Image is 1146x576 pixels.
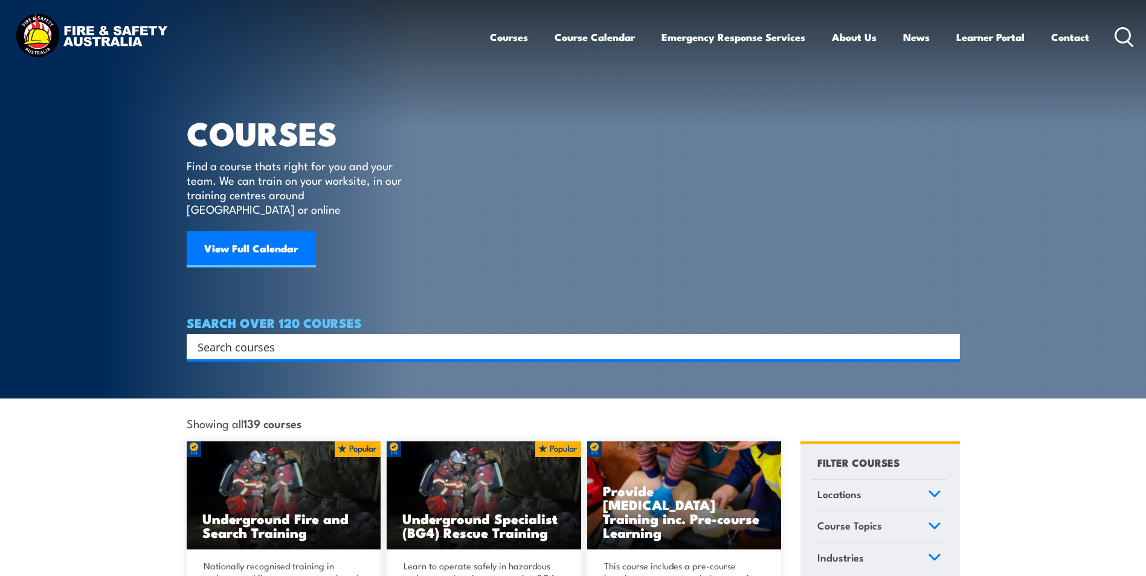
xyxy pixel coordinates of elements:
[817,454,900,470] h4: FILTER COURSES
[603,484,766,539] h3: Provide [MEDICAL_DATA] Training inc. Pre-course Learning
[187,118,419,147] h1: COURSES
[956,21,1025,53] a: Learner Portal
[817,517,882,534] span: Course Topics
[817,549,864,566] span: Industries
[1051,21,1089,53] a: Contact
[490,21,528,53] a: Courses
[187,231,316,267] a: View Full Calendar
[903,21,930,53] a: News
[587,441,782,550] a: Provide [MEDICAL_DATA] Training inc. Pre-course Learning
[832,21,877,53] a: About Us
[812,511,947,543] a: Course Topics
[662,21,805,53] a: Emergency Response Services
[187,441,381,550] a: Underground Fire and Search Training
[812,480,947,511] a: Locations
[198,338,933,356] input: Search input
[243,415,301,431] strong: 139 courses
[939,338,956,355] button: Search magnifier button
[200,338,936,355] form: Search form
[187,441,381,550] img: Underground mine rescue
[202,511,365,539] h3: Underground Fire and Search Training
[587,441,782,550] img: Low Voltage Rescue and Provide CPR
[402,511,565,539] h3: Underground Specialist (BG4) Rescue Training
[187,417,301,429] span: Showing all
[187,316,960,329] h4: SEARCH OVER 120 COURSES
[387,441,581,550] img: Underground mine rescue
[817,486,861,502] span: Locations
[387,441,581,550] a: Underground Specialist (BG4) Rescue Training
[187,158,407,216] p: Find a course thats right for you and your team. We can train on your worksite, in our training c...
[555,21,635,53] a: Course Calendar
[812,543,947,575] a: Industries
